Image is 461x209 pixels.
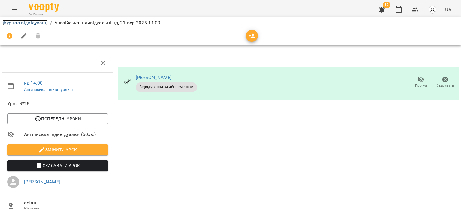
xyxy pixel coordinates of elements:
span: Урок №25 [7,100,108,107]
img: Voopty Logo [29,3,59,12]
span: 59 [383,2,390,8]
nav: breadcrumb [2,19,459,26]
button: Скасувати Урок [7,160,108,171]
button: Menu [7,2,22,17]
span: UA [445,6,451,13]
button: Прогул [409,74,433,91]
span: Змінити урок [12,146,103,153]
p: Англійська індивідуальні нд, 21 вер 2025 14:00 [54,19,161,26]
button: Скасувати [433,74,457,91]
span: Прогул [415,83,427,88]
span: Скасувати [437,83,454,88]
a: Журнал відвідувань [2,20,48,26]
span: Відвідування за абонементом [136,84,197,90]
a: [PERSON_NAME] [136,75,172,80]
button: Змінити урок [7,144,108,155]
span: Англійська індивідуальні ( 60 хв. ) [24,131,108,138]
a: Англійська індивідуальні [24,87,73,92]
a: [PERSON_NAME] [24,179,60,185]
button: UA [443,4,454,15]
span: For Business [29,12,59,16]
button: Попередні уроки [7,113,108,124]
span: default [24,199,108,207]
span: Скасувати Урок [12,162,103,169]
span: Попередні уроки [12,115,103,122]
a: нд , 14:00 [24,80,43,86]
li: / [50,19,52,26]
img: avatar_s.png [428,5,437,14]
